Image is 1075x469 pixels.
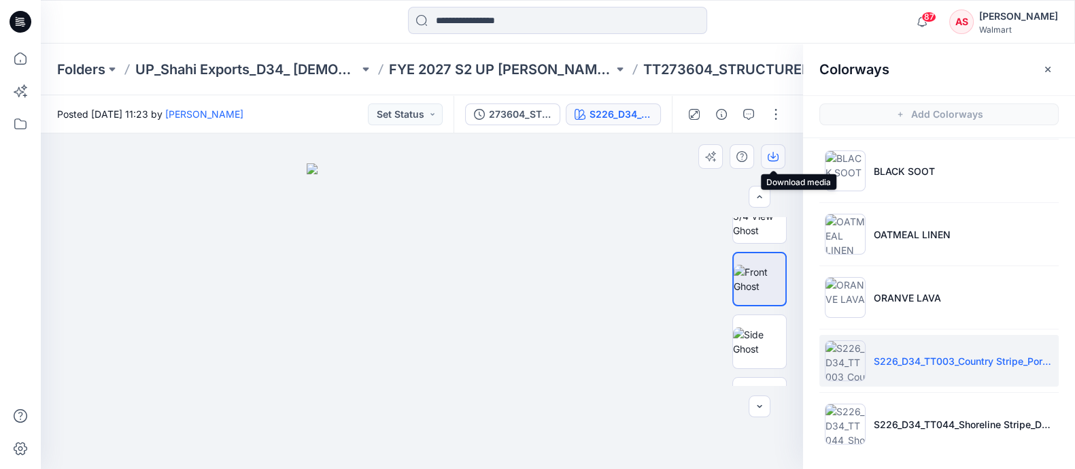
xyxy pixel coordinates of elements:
img: S226_D34_TT044_Shoreline Stripe_Dark Navy_2.5in [825,404,866,444]
button: S226_D34_TT003_Country Stripe_Porcelain Beige_Dark Navy_8cm [566,103,661,125]
div: Walmart [979,25,1058,35]
img: Front Ghost [734,265,785,293]
p: ORANVE LAVA [874,291,941,305]
img: BLACK SOOT [825,150,866,191]
h2: Colorways [819,61,889,78]
a: UP_Shahi Exports_D34_ [DEMOGRAPHIC_DATA] Bottoms [135,60,359,79]
div: AS [949,10,974,34]
p: OATMEAL LINEN [874,227,951,242]
span: 87 [921,12,936,22]
img: Side Ghost [733,327,786,356]
a: Folders [57,60,105,79]
img: ORANVE LAVA [825,277,866,318]
a: [PERSON_NAME] [165,108,243,120]
button: 273604_STRUCTURED LINEN SHORTS([DATE]) [465,103,560,125]
div: S226_D34_TT003_Country Stripe_Porcelain Beige_Dark Navy_8cm [590,107,652,122]
div: [PERSON_NAME] [979,8,1058,25]
img: OATMEAL LINEN [825,214,866,255]
a: FYE 2027 S2 UP [PERSON_NAME] [PERSON_NAME] [389,60,613,79]
p: BLACK SOOT [874,164,935,178]
p: S226_D34_TT044_Shoreline Stripe_Dark Navy_2.5in [874,417,1053,432]
button: Details [711,103,732,125]
div: 273604_STRUCTURED LINEN SHORTS([DATE]) [489,107,551,122]
img: S226_D34_TT003_Country Stripe_Porcelain Beige_Dark Navy_8cm [825,340,866,381]
span: Posted [DATE] 11:23 by [57,107,243,121]
p: S226_D34_TT003_Country Stripe_Porcelain Beige_Dark Navy_8cm [874,354,1053,368]
p: TT273604_STRUCTURED LINEN SHORTS [643,60,867,79]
